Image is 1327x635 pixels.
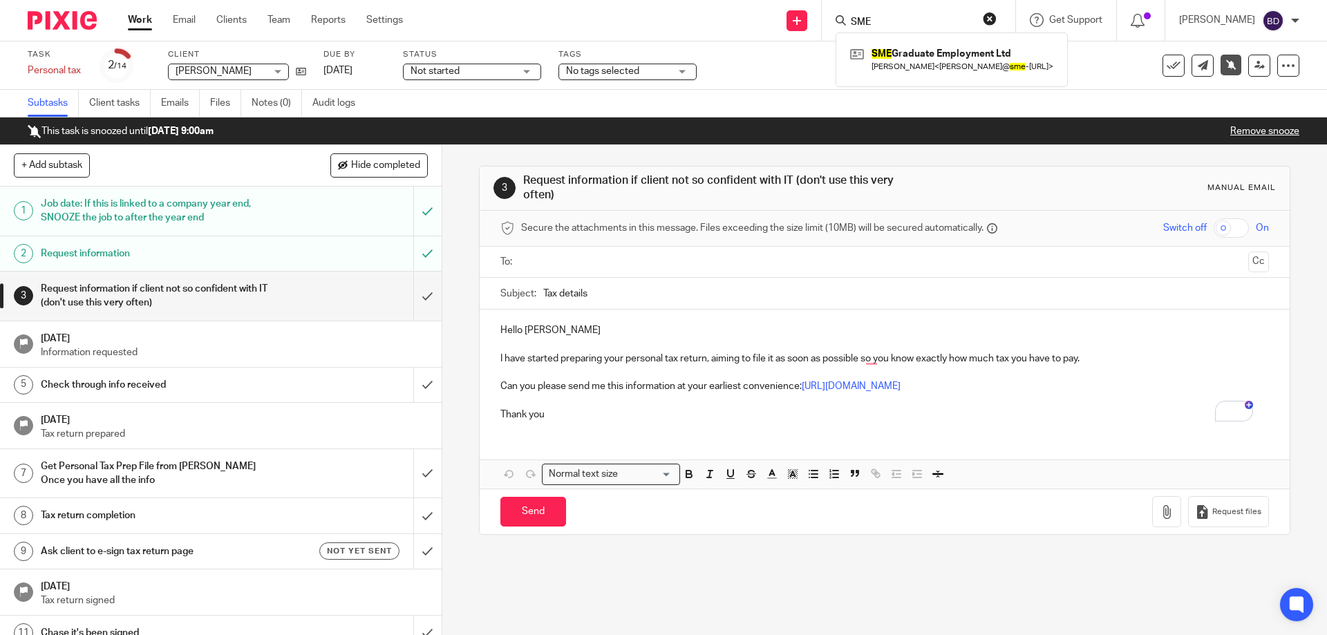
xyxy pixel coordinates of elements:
[28,11,97,30] img: Pixie
[542,464,680,485] div: Search for option
[351,160,420,171] span: Hide completed
[1230,126,1299,136] a: Remove snooze
[41,427,428,441] p: Tax return prepared
[168,49,306,60] label: Client
[1256,221,1269,235] span: On
[312,90,366,117] a: Audit logs
[493,177,516,199] div: 3
[128,13,152,27] a: Work
[41,594,428,607] p: Tax return signed
[14,375,33,395] div: 5
[89,90,151,117] a: Client tasks
[216,13,247,27] a: Clients
[14,244,33,263] div: 2
[114,62,126,70] small: /14
[1207,182,1276,193] div: Manual email
[267,13,290,27] a: Team
[1212,506,1261,518] span: Request files
[210,90,241,117] a: Files
[802,381,901,391] a: [URL][DOMAIN_NAME]
[311,13,346,27] a: Reports
[148,126,214,136] b: [DATE] 9:00am
[176,66,252,76] span: [PERSON_NAME]
[983,12,997,26] button: Clear
[500,379,1268,393] p: Can you please send me this information at your earliest convenience:
[41,576,428,594] h1: [DATE]
[41,328,428,345] h1: [DATE]
[28,49,83,60] label: Task
[41,410,428,427] h1: [DATE]
[41,456,280,491] h1: Get Personal Tax Prep File from [PERSON_NAME] Once you have all the info
[566,66,639,76] span: No tags selected
[411,66,460,76] span: Not started
[480,310,1289,432] div: To enrich screen reader interactions, please activate Accessibility in Grammarly extension settings
[622,467,672,482] input: Search for option
[323,66,352,75] span: [DATE]
[41,375,280,395] h1: Check through info received
[41,193,280,229] h1: Job date: If this is linked to a company year end, SNOOZE the job to after the year end
[523,173,914,203] h1: Request information if client not so confident with IT (don't use this very often)
[161,90,200,117] a: Emails
[28,124,214,138] p: This task is snoozed until
[28,64,83,77] div: Personal tax
[41,505,280,526] h1: Tax return completion
[252,90,302,117] a: Notes (0)
[366,13,403,27] a: Settings
[330,153,428,177] button: Hide completed
[545,467,621,482] span: Normal text size
[403,49,541,60] label: Status
[521,221,984,235] span: Secure the attachments in this message. Files exceeding the size limit (10MB) will be secured aut...
[849,17,974,29] input: Search
[500,287,536,301] label: Subject:
[173,13,196,27] a: Email
[1262,10,1284,32] img: svg%3E
[41,345,428,359] p: Information requested
[558,49,697,60] label: Tags
[500,408,1268,421] p: Thank you
[500,255,516,269] label: To:
[28,90,79,117] a: Subtasks
[500,352,1268,366] p: I have started preparing your personal tax return, aiming to file it as soon as possible so you k...
[1248,252,1269,272] button: Cc
[327,545,392,557] span: Not yet sent
[1188,496,1268,527] button: Request files
[108,57,126,73] div: 2
[14,153,90,177] button: + Add subtask
[1179,13,1255,27] p: [PERSON_NAME]
[14,506,33,525] div: 8
[41,278,280,314] h1: Request information if client not so confident with IT (don't use this very often)
[41,243,280,264] h1: Request information
[500,497,566,527] input: Send
[14,464,33,483] div: 7
[14,286,33,305] div: 3
[41,541,280,562] h1: Ask client to e-sign tax return page
[1049,15,1102,25] span: Get Support
[500,323,1268,337] p: Hello [PERSON_NAME]
[14,201,33,220] div: 1
[323,49,386,60] label: Due by
[14,542,33,561] div: 9
[1163,221,1207,235] span: Switch off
